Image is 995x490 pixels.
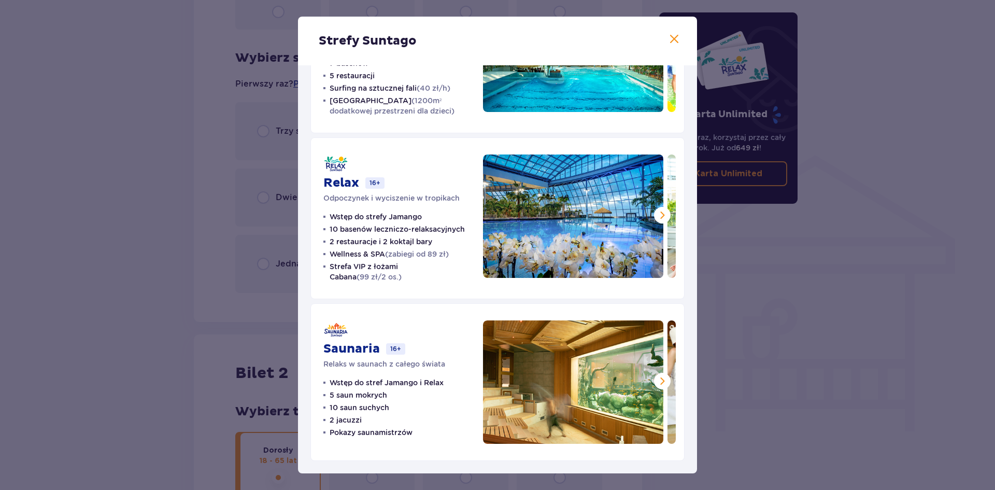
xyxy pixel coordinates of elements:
img: Relax [483,155,663,278]
p: Relaks w saunach z całego świata [323,359,445,369]
p: Wstęp do stref Jamango i Relax [330,377,444,388]
img: Saunaria logo [323,320,348,339]
p: 5 saun mokrych [330,390,387,400]
p: Wellness & SPA [330,249,449,259]
span: (99 zł/2 os.) [357,273,402,281]
p: Relax [323,175,359,191]
p: 2 jacuzzi [330,415,362,425]
p: Saunaria [323,341,380,357]
p: 16+ [365,177,385,189]
p: Wstęp do strefy Jamango [330,212,422,222]
p: 10 saun suchych [330,402,389,413]
p: Strefy Suntago [319,33,417,49]
p: Pokazy saunamistrzów [330,427,413,438]
p: 10 basenów leczniczo-relaksacyjnych [330,224,465,234]
p: Surfing na sztucznej fali [330,83,450,93]
p: 16+ [386,343,405,355]
span: (zabiegi od 89 zł) [385,250,449,258]
p: 5 restauracji [330,71,375,81]
p: 2 restauracje i 2 koktajl bary [330,236,432,247]
img: Relax logo [323,155,348,173]
p: Strefa VIP z łożami Cabana [330,261,471,282]
img: Saunaria [483,320,663,444]
span: (40 zł/h) [417,84,450,92]
p: Odpoczynek i wyciszenie w tropikach [323,193,460,203]
p: [GEOGRAPHIC_DATA] [330,95,471,116]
